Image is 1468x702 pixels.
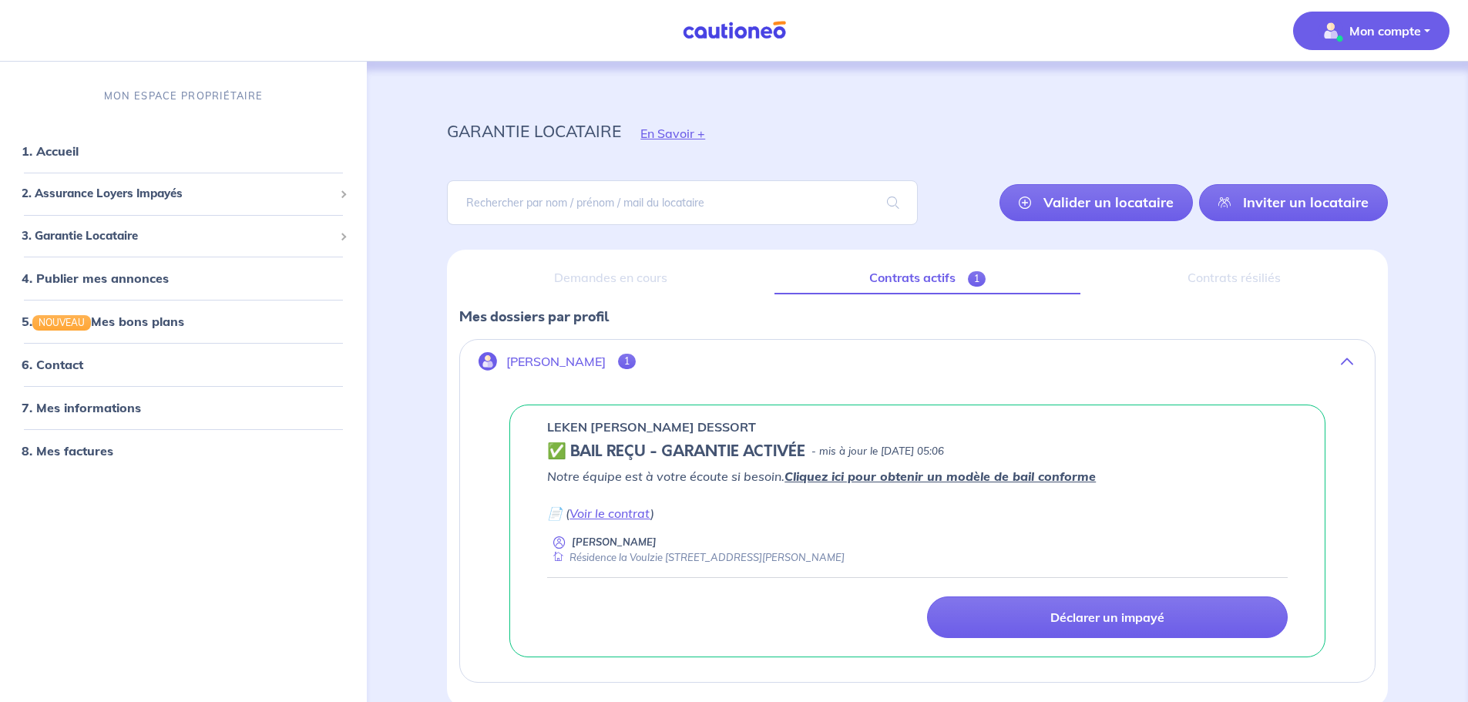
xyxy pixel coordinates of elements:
input: Rechercher par nom / prénom / mail du locataire [447,180,917,225]
a: 4. Publier mes annonces [22,270,169,286]
a: 8. Mes factures [22,443,113,458]
p: [PERSON_NAME] [572,535,657,549]
div: 3. Garantie Locataire [6,221,361,251]
div: state: CONTRACT-VALIDATED, Context: IN-LANDLORD,IS-GL-CAUTION-IN-LANDLORD [547,442,1288,461]
span: 3. Garantie Locataire [22,227,334,245]
div: 2. Assurance Loyers Impayés [6,179,361,209]
img: illu_account_valid_menu.svg [1319,18,1343,43]
span: search [868,181,918,224]
a: Cliquez ici pour obtenir un modèle de bail conforme [784,469,1096,484]
a: Déclarer un impayé [927,596,1288,638]
img: illu_account.svg [479,352,497,371]
a: Inviter un locataire [1199,184,1388,221]
span: 2. Assurance Loyers Impayés [22,185,334,203]
a: Voir le contrat [569,506,650,521]
span: 1 [618,354,636,369]
div: 4. Publier mes annonces [6,263,361,294]
div: 8. Mes factures [6,435,361,466]
a: Contrats actifs1 [774,262,1080,294]
p: MON ESPACE PROPRIÉTAIRE [104,89,263,103]
div: 7. Mes informations [6,392,361,423]
em: 📄 ( ) [547,506,654,521]
p: Déclarer un impayé [1050,610,1164,625]
p: LEKEN [PERSON_NAME] DESSORT [547,418,756,436]
span: 1 [968,271,986,287]
div: Résidence la Voulzie [STREET_ADDRESS][PERSON_NAME] [547,550,845,565]
div: 5.NOUVEAUMes bons plans [6,306,361,337]
h5: ✅ BAIL REÇU - GARANTIE ACTIVÉE [547,442,805,461]
a: Valider un locataire [999,184,1193,221]
p: - mis à jour le [DATE] 05:06 [811,444,944,459]
p: Mon compte [1349,22,1421,40]
button: En Savoir + [621,111,724,156]
a: 1. Accueil [22,143,79,159]
div: 1. Accueil [6,136,361,166]
button: illu_account_valid_menu.svgMon compte [1293,12,1450,50]
div: 6. Contact [6,349,361,380]
p: [PERSON_NAME] [506,354,606,369]
p: Mes dossiers par profil [459,307,1376,327]
button: [PERSON_NAME]1 [460,343,1375,380]
a: 5.NOUVEAUMes bons plans [22,314,184,329]
a: 6. Contact [22,357,83,372]
a: 7. Mes informations [22,400,141,415]
p: garantie locataire [447,117,621,145]
img: Cautioneo [677,21,792,40]
em: Notre équipe est à votre écoute si besoin. [547,469,1096,484]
